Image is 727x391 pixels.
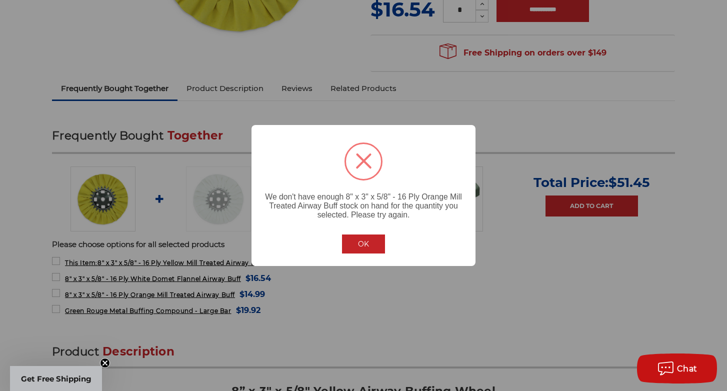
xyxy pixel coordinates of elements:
[100,358,110,368] button: Close teaser
[342,234,385,253] button: OK
[677,364,697,373] span: Chat
[251,184,475,221] div: We don't have enough 8" x 3" x 5/8" - 16 Ply Orange Mill Treated Airway Buff stock on hand for th...
[637,353,717,383] button: Chat
[21,374,91,383] span: Get Free Shipping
